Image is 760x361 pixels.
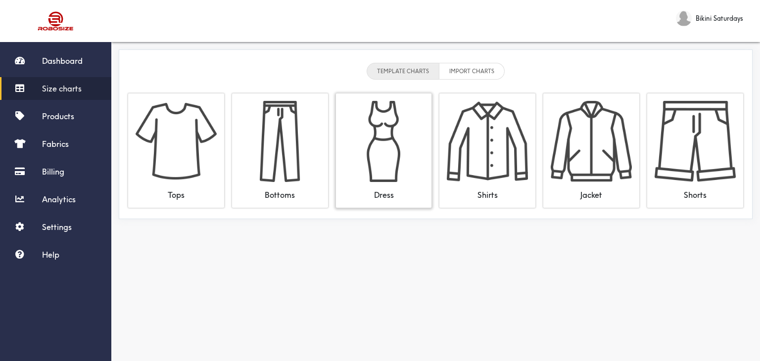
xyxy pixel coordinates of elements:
[42,167,64,177] span: Billing
[655,101,736,182] img: VKmb1b8PcAAAAASUVORK5CYII=
[19,7,93,35] img: Robosize
[239,182,321,200] div: Bottoms
[447,101,528,182] img: vd7xDZGTHDwRo6OJ5TBsEq5h9G06IX3DslqjxfjUCQqYQMStRgcBkaTis3NxcsjpLwGAoLC9966y2YZLgUhTRKUUMwaUzVOIQ...
[42,250,59,260] span: Help
[343,101,425,182] img: f09NA7C3t7+1WrVqWkpLBBrP8KMABWhxdaqtulYQAAAABJRU5ErkJggg==
[42,222,72,232] span: Settings
[676,10,692,26] img: Bikini Saturdays
[42,56,83,66] span: Dashboard
[239,101,321,182] img: KsoKiqKa0SlFxORivqgmpoaymcvdzSW+tZmz55tJ94TUNN0ceIX91npcePGDRkyxMg5z5kz58KFC1mCRjsC86IszMLYXC8g4l...
[439,63,505,80] li: IMPORT CHARTS
[42,194,76,204] span: Analytics
[367,63,439,80] li: TEMPLATE CHARTS
[551,182,632,200] div: Jacket
[655,182,736,200] div: Shorts
[447,182,528,200] div: Shirts
[42,139,69,149] span: Fabrics
[42,111,74,121] span: Products
[136,182,217,200] div: Tops
[696,13,743,24] span: Bikini Saturdays
[343,182,425,200] div: Dress
[42,84,82,93] span: Size charts
[136,101,217,182] img: RODicVgYjGYWAwGE4vhIvifAAMANIINg8Q9U7gAAAAASUVORK5CYII=
[551,101,632,182] img: CTAAZQKxoenulmMAAAAASUVORK5CYII=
